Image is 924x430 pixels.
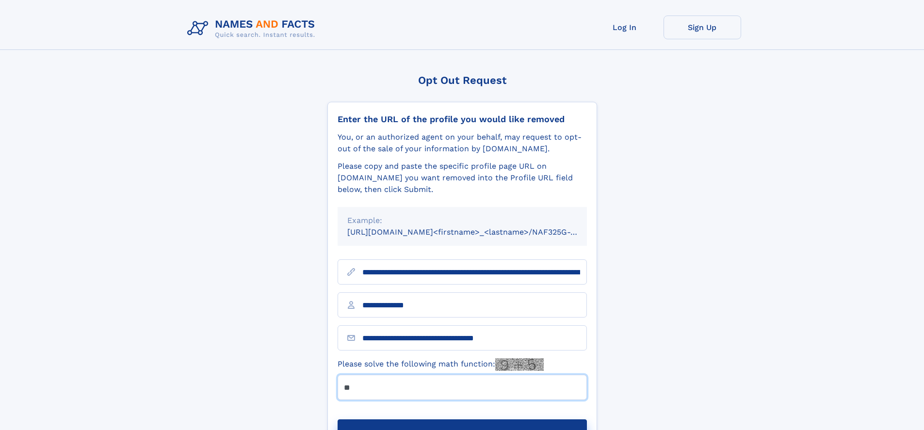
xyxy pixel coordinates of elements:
[183,16,323,42] img: Logo Names and Facts
[338,114,587,125] div: Enter the URL of the profile you would like removed
[664,16,741,39] a: Sign Up
[338,358,544,371] label: Please solve the following math function:
[586,16,664,39] a: Log In
[347,227,605,237] small: [URL][DOMAIN_NAME]<firstname>_<lastname>/NAF325G-xxxxxxxx
[338,160,587,195] div: Please copy and paste the specific profile page URL on [DOMAIN_NAME] you want removed into the Pr...
[327,74,597,86] div: Opt Out Request
[338,131,587,155] div: You, or an authorized agent on your behalf, may request to opt-out of the sale of your informatio...
[347,215,577,226] div: Example:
